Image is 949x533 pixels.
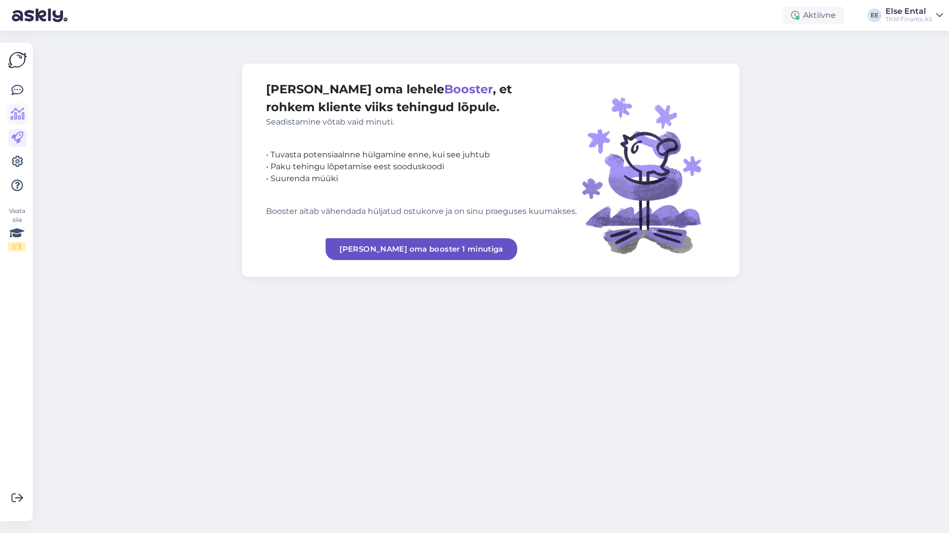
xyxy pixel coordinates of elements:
[8,242,26,251] div: 1 / 3
[8,51,27,69] img: Askly Logo
[8,206,26,251] div: Vaata siia
[868,8,881,22] div: EE
[885,15,932,23] div: TKM Finants AS
[266,205,577,217] div: Booster aitab vähendada hüljatud ostukorve ja on sinu praeguses kuumakses.
[266,173,577,185] div: • Suurenda müüki
[885,7,932,15] div: Else Ental
[577,80,716,260] img: illustration
[783,6,844,24] div: Aktiivne
[326,238,517,260] a: [PERSON_NAME] oma booster 1 minutiga
[266,80,577,128] div: [PERSON_NAME] oma lehele , et rohkem kliente viiks tehingud lõpule.
[444,82,493,96] span: Booster
[266,161,577,173] div: • Paku tehingu lõpetamise eest sooduskoodi
[885,7,943,23] a: Else EntalTKM Finants AS
[266,149,577,161] div: • Tuvasta potensiaalnne hülgamine enne, kui see juhtub
[266,116,577,128] div: Seadistamine võtab vaid minuti.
